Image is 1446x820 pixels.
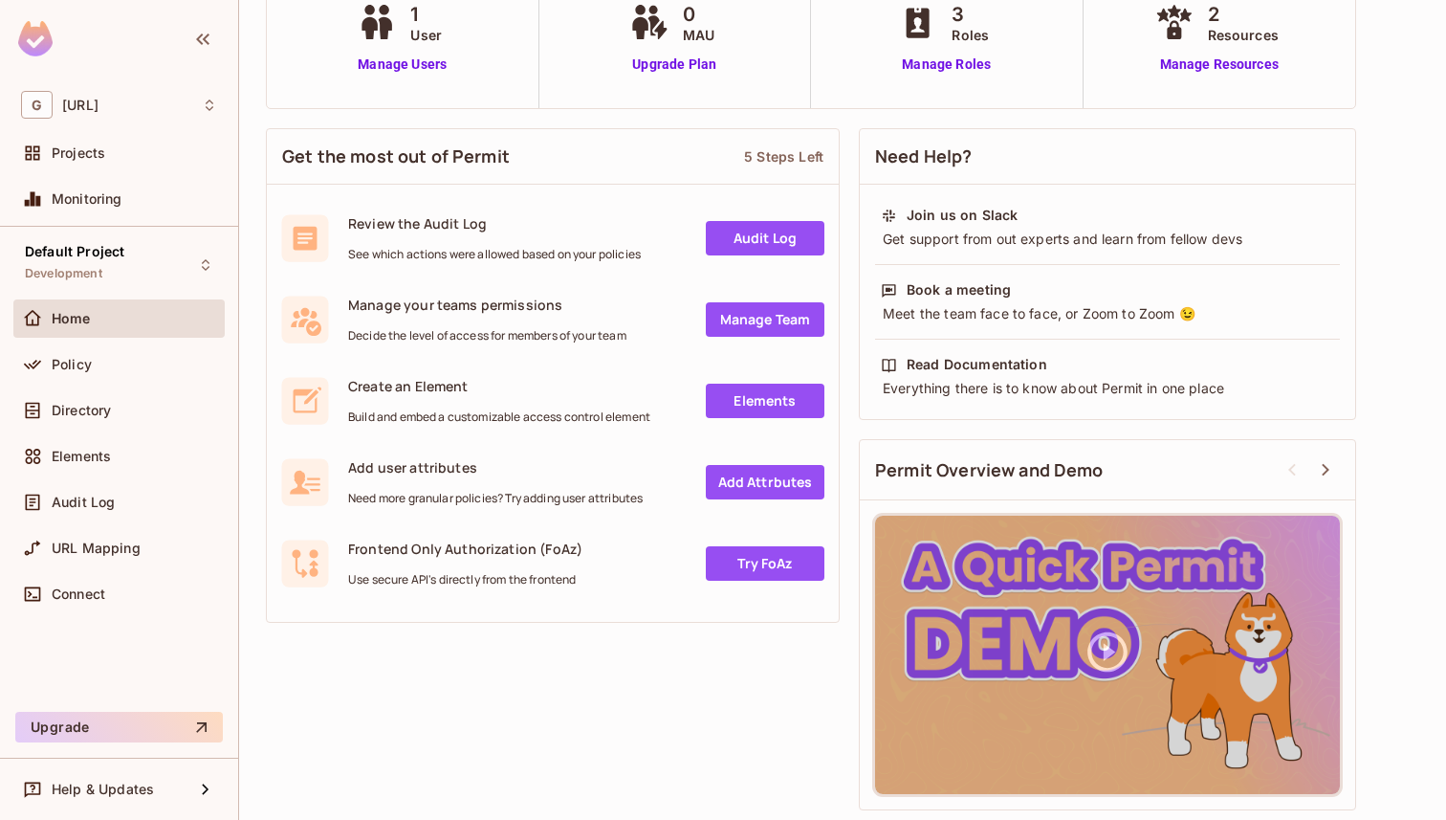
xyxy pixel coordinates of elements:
[907,280,1011,299] div: Book a meeting
[952,25,989,45] span: Roles
[52,495,115,510] span: Audit Log
[348,377,650,395] span: Create an Element
[706,302,824,337] a: Manage Team
[348,458,643,476] span: Add user attributes
[875,144,973,168] span: Need Help?
[348,540,582,558] span: Frontend Only Authorization (FoAz)
[52,311,91,326] span: Home
[52,145,105,161] span: Projects
[52,357,92,372] span: Policy
[25,244,124,259] span: Default Project
[625,55,724,75] a: Upgrade Plan
[21,91,53,119] span: G
[907,355,1047,374] div: Read Documentation
[25,266,102,281] span: Development
[348,572,582,587] span: Use secure API's directly from the frontend
[744,147,823,166] div: 5 Steps Left
[881,304,1334,323] div: Meet the team face to face, or Zoom to Zoom 😉
[52,191,122,207] span: Monitoring
[706,465,824,499] a: Add Attrbutes
[18,21,53,56] img: SReyMgAAAABJRU5ErkJggg==
[282,144,510,168] span: Get the most out of Permit
[52,449,111,464] span: Elements
[348,247,641,262] span: See which actions were allowed based on your policies
[62,98,99,113] span: Workspace: genworx.ai
[52,782,154,797] span: Help & Updates
[52,403,111,418] span: Directory
[52,587,105,602] span: Connect
[706,546,824,581] a: Try FoAz
[907,206,1018,225] div: Join us on Slack
[348,296,626,314] span: Manage your teams permissions
[348,214,641,233] span: Review the Audit Log
[875,458,1104,482] span: Permit Overview and Demo
[353,55,451,75] a: Manage Users
[410,25,442,45] span: User
[348,491,643,506] span: Need more granular policies? Try adding user attributes
[706,221,824,255] a: Audit Log
[894,55,998,75] a: Manage Roles
[1208,25,1279,45] span: Resources
[52,541,141,556] span: URL Mapping
[15,712,223,742] button: Upgrade
[881,379,1334,398] div: Everything there is to know about Permit in one place
[348,410,650,425] span: Build and embed a customizable access control element
[683,25,714,45] span: MAU
[1150,55,1288,75] a: Manage Resources
[348,328,626,344] span: Decide the level of access for members of your team
[706,384,824,418] a: Elements
[881,230,1334,249] div: Get support from out experts and learn from fellow devs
